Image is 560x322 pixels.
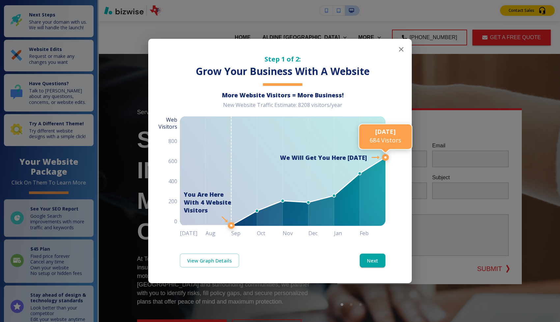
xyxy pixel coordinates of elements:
h6: Sep [231,229,257,238]
h6: [DATE] [180,229,206,238]
h6: Feb [360,229,385,238]
h5: Step 1 of 2: [180,55,385,63]
button: Next [360,254,385,267]
h6: Aug [206,229,231,238]
h6: More Website Visitors = More Business! [180,91,385,99]
h6: Oct [257,229,283,238]
a: View Graph Details [180,254,239,267]
h6: Jan [334,229,360,238]
div: New Website Traffic Estimate: 8208 visitors/year [180,102,385,114]
h6: Dec [308,229,334,238]
h3: Grow Your Business With A Website [180,65,385,78]
h6: Nov [283,229,308,238]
